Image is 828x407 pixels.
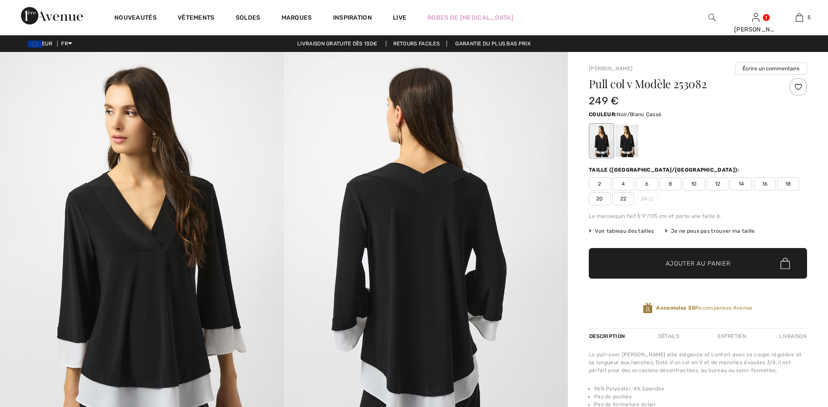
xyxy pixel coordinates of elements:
a: Marques [282,14,312,23]
button: Écrire un commentaire [735,62,807,75]
img: Mon panier [796,12,803,23]
span: 2 [589,177,611,190]
img: Euro [28,41,42,48]
div: Description [589,328,627,344]
div: [PERSON_NAME] [734,25,777,34]
iframe: Ouvre un widget dans lequel vous pouvez trouver plus d’informations [773,341,819,363]
div: Black/moonstone [615,124,638,157]
a: [PERSON_NAME] [589,66,632,72]
a: Livraison gratuite dès 130€ [290,41,384,47]
a: Vêtements [178,14,215,23]
div: Taille ([GEOGRAPHIC_DATA]/[GEOGRAPHIC_DATA]): [589,166,741,174]
span: 20 [589,192,611,205]
span: 14 [730,177,752,190]
a: Nouveautés [114,14,157,23]
h1: Pull col v Modèle 253082 [589,78,771,90]
span: Ajouter au panier [666,259,731,268]
span: 12 [707,177,728,190]
img: Mes infos [752,12,759,23]
span: 10 [683,177,705,190]
img: Récompenses Avenue [643,302,653,314]
a: Soldes [236,14,261,23]
span: 249 € [589,95,619,107]
span: 22 [612,192,634,205]
a: Se connecter [752,13,759,21]
strong: Accumulez 30 [656,305,695,311]
span: 24 [636,192,658,205]
img: Bag.svg [780,258,790,269]
a: Live [393,13,406,22]
div: Noir/Blanc Cassé [590,124,613,157]
span: 4 [612,177,634,190]
span: Récompenses Avenue [656,304,752,312]
span: 5 [807,14,811,21]
a: Garantie du plus bas prix [448,41,538,47]
li: 96% Polyester, 4% Spandex [594,385,807,393]
span: Noir/Blanc Cassé [617,111,661,117]
img: recherche [708,12,716,23]
div: Entretien [710,328,753,344]
img: 1ère Avenue [21,7,83,24]
span: 16 [754,177,776,190]
div: Détails [651,328,687,344]
span: FR [61,41,72,47]
a: Retours faciles [386,41,447,47]
div: Je ne peux pas trouver ma taille [665,227,755,235]
span: 8 [660,177,681,190]
div: Le mannequin fait 5'9"/175 cm et porte une taille 6. [589,212,807,220]
span: Voir tableau des tailles [589,227,654,235]
span: 18 [777,177,799,190]
div: Le pull-over [PERSON_NAME] allie élégance et confort avec sa coupe régulière et sa longueur aux h... [589,351,807,374]
span: Inspiration [333,14,372,23]
img: ring-m.svg [649,197,653,201]
button: Ajouter au panier [589,248,807,279]
a: 5 [778,12,821,23]
span: Couleur: [589,111,617,117]
li: Pas de poches [594,393,807,400]
a: Robes de [MEDICAL_DATA] [427,13,513,22]
span: EUR [28,41,56,47]
span: 6 [636,177,658,190]
div: Livraison [777,328,807,344]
